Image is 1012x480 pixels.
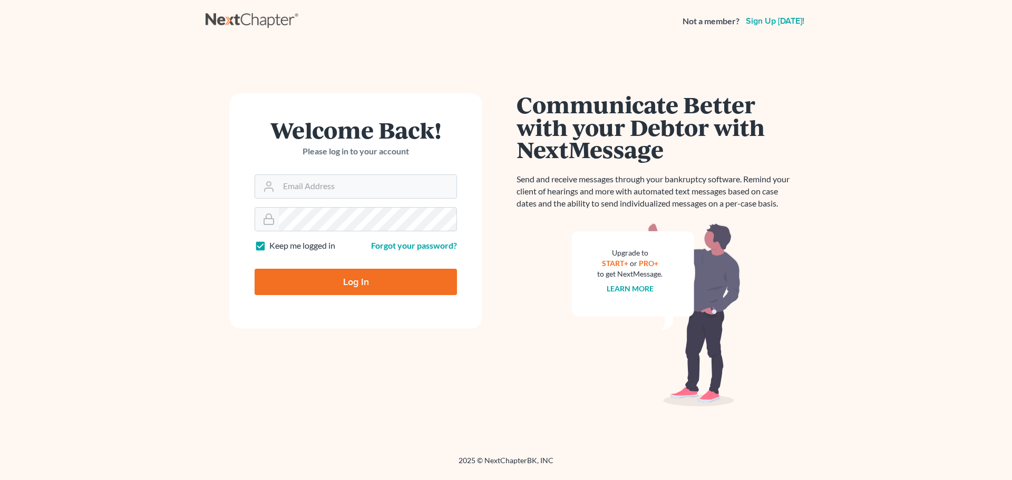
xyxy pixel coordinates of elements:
[639,259,658,268] a: PRO+
[602,259,628,268] a: START+
[206,455,806,474] div: 2025 © NextChapterBK, INC
[279,175,456,198] input: Email Address
[683,15,739,27] strong: Not a member?
[597,269,663,279] div: to get NextMessage.
[630,259,637,268] span: or
[371,240,457,250] a: Forgot your password?
[517,173,796,210] p: Send and receive messages through your bankruptcy software. Remind your client of hearings and mo...
[255,145,457,158] p: Please log in to your account
[607,284,654,293] a: Learn more
[269,240,335,252] label: Keep me logged in
[255,119,457,141] h1: Welcome Back!
[255,269,457,295] input: Log In
[517,93,796,161] h1: Communicate Better with your Debtor with NextMessage
[744,17,806,25] a: Sign up [DATE]!
[572,222,741,407] img: nextmessage_bg-59042aed3d76b12b5cd301f8e5b87938c9018125f34e5fa2b7a6b67550977c72.svg
[597,248,663,258] div: Upgrade to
